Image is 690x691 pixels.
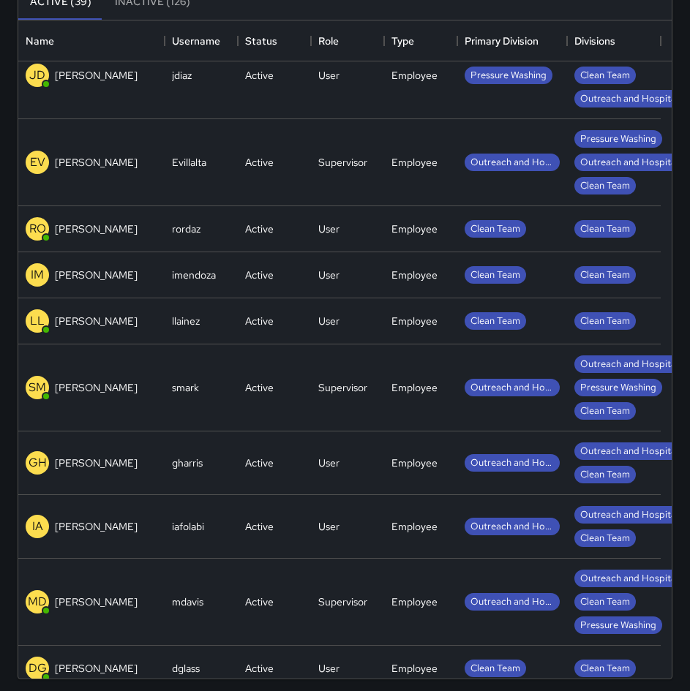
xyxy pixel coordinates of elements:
[574,268,636,282] span: Clean Team
[245,661,274,676] div: Active
[55,661,138,676] p: [PERSON_NAME]
[465,268,526,282] span: Clean Team
[172,314,200,328] div: llainez
[465,314,526,328] span: Clean Team
[391,519,438,534] div: Employee
[465,520,560,534] span: Outreach and Hospitality
[165,20,238,61] div: Username
[574,381,662,395] span: Pressure Washing
[318,594,367,609] div: Supervisor
[391,222,438,236] div: Employee
[465,20,539,61] div: Primary Division
[29,454,47,472] p: GH
[465,595,560,609] span: Outreach and Hospitality
[318,20,339,61] div: Role
[391,456,438,470] div: Employee
[172,519,204,534] div: iafolabi
[574,404,636,418] span: Clean Team
[172,594,203,609] div: mdavis
[245,314,274,328] div: Active
[172,68,192,83] div: jdiaz
[574,532,636,545] span: Clean Team
[318,456,340,470] div: User
[172,222,200,236] div: rordaz
[574,179,636,193] span: Clean Team
[172,661,200,676] div: dglass
[172,380,199,395] div: smark
[574,662,636,676] span: Clean Team
[55,68,138,83] p: [PERSON_NAME]
[245,68,274,83] div: Active
[465,456,560,470] span: Outreach and Hospitality
[574,595,636,609] span: Clean Team
[574,619,662,633] span: Pressure Washing
[245,456,274,470] div: Active
[30,154,45,171] p: EV
[318,268,340,282] div: User
[245,222,274,236] div: Active
[29,660,47,677] p: DG
[465,662,526,676] span: Clean Team
[318,68,340,83] div: User
[391,155,438,170] div: Employee
[30,312,45,330] p: LL
[55,155,138,170] p: [PERSON_NAME]
[567,20,661,61] div: Divisions
[31,266,44,284] p: IM
[32,518,43,535] p: IA
[172,20,220,61] div: Username
[238,20,311,61] div: Status
[172,155,206,170] div: Evillalta
[391,380,438,395] div: Employee
[28,593,47,611] p: MD
[55,268,138,282] p: [PERSON_NAME]
[245,155,274,170] div: Active
[318,222,340,236] div: User
[574,222,636,236] span: Clean Team
[574,314,636,328] span: Clean Team
[172,456,203,470] div: gharris
[574,20,615,61] div: Divisions
[55,314,138,328] p: [PERSON_NAME]
[26,20,54,61] div: Name
[318,519,340,534] div: User
[457,20,567,61] div: Primary Division
[55,519,138,534] p: [PERSON_NAME]
[55,222,138,236] p: [PERSON_NAME]
[391,594,438,609] div: Employee
[55,456,138,470] p: [PERSON_NAME]
[465,381,560,395] span: Outreach and Hospitality
[245,380,274,395] div: Active
[245,20,277,61] div: Status
[55,594,138,609] p: [PERSON_NAME]
[384,20,457,61] div: Type
[29,67,45,84] p: JD
[55,380,138,395] p: [PERSON_NAME]
[391,268,438,282] div: Employee
[465,222,526,236] span: Clean Team
[245,268,274,282] div: Active
[391,314,438,328] div: Employee
[245,594,274,609] div: Active
[245,519,274,534] div: Active
[574,468,636,482] span: Clean Team
[29,220,46,238] p: RO
[318,380,367,395] div: Supervisor
[318,155,367,170] div: Supervisor
[318,314,340,328] div: User
[318,661,340,676] div: User
[574,132,662,146] span: Pressure Washing
[172,268,216,282] div: imendoza
[29,379,46,396] p: SM
[465,156,560,170] span: Outreach and Hospitality
[391,20,414,61] div: Type
[574,69,636,83] span: Clean Team
[391,68,438,83] div: Employee
[18,20,165,61] div: Name
[391,661,438,676] div: Employee
[465,69,552,83] span: Pressure Washing
[311,20,384,61] div: Role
